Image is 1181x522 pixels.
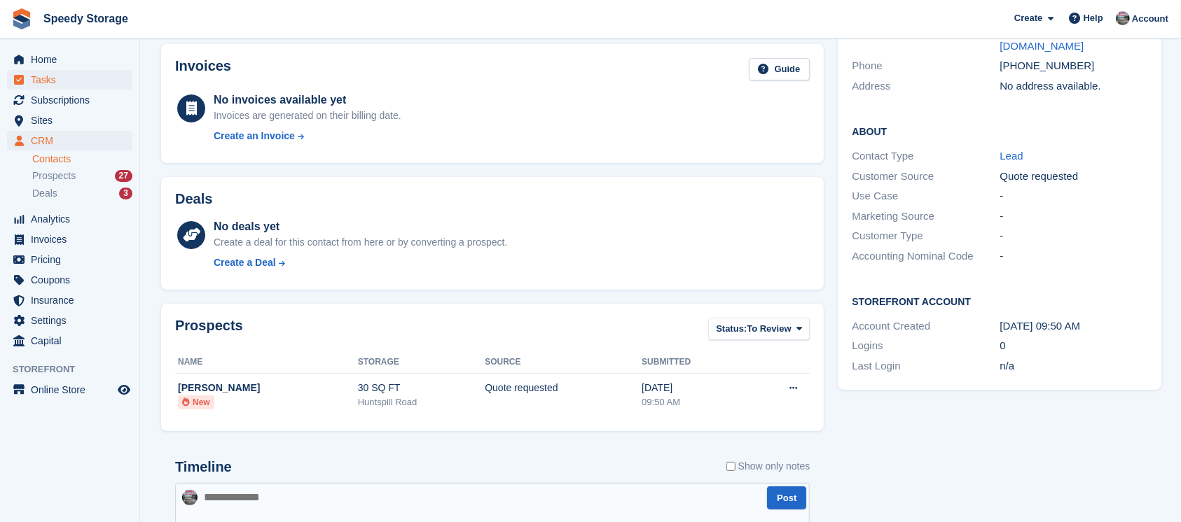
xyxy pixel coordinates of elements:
[485,351,642,374] th: Source
[7,380,132,400] a: menu
[32,169,76,183] span: Prospects
[214,218,507,235] div: No deals yet
[1000,188,1147,204] div: -
[214,129,401,143] a: Create an Invoice
[31,90,115,110] span: Subscriptions
[7,131,132,150] a: menu
[358,381,485,395] div: 30 SQ FT
[716,322,747,336] span: Status:
[31,50,115,69] span: Home
[31,209,115,229] span: Analytics
[852,338,1000,354] div: Logins
[726,459,735,474] input: Show only notes
[31,111,115,130] span: Sites
[31,230,115,249] span: Invoices
[214,235,507,250] div: Create a deal for this contact from here or by converting a prospect.
[178,395,214,409] li: New
[852,78,1000,94] div: Address
[7,209,132,229] a: menu
[1000,358,1147,374] div: n/a
[749,58,810,81] a: Guide
[31,290,115,310] span: Insurance
[708,318,810,341] button: Status: To Review
[7,50,132,69] a: menu
[1000,228,1147,244] div: -
[358,395,485,409] div: Huntspill Road
[32,169,132,183] a: Prospects 27
[7,230,132,249] a: menu
[485,381,642,395] div: Quote requested
[1084,11,1103,25] span: Help
[7,270,132,290] a: menu
[115,170,132,182] div: 27
[852,358,1000,374] div: Last Login
[852,58,1000,74] div: Phone
[1014,11,1042,25] span: Create
[182,490,198,505] img: Dan Jackson
[38,7,134,30] a: Speedy Storage
[852,248,1000,264] div: Accounting Nominal Code
[1000,58,1147,74] div: [PHONE_NUMBER]
[852,228,1000,244] div: Customer Type
[175,351,358,374] th: Name
[31,311,115,330] span: Settings
[852,318,1000,334] div: Account Created
[31,270,115,290] span: Coupons
[767,486,806,509] button: Post
[852,294,1147,308] h2: Storefront Account
[214,108,401,123] div: Invoices are generated on their billing date.
[119,188,132,199] div: 3
[175,318,243,344] h2: Prospects
[1000,248,1147,264] div: -
[175,191,212,207] h2: Deals
[116,381,132,398] a: Preview store
[7,311,132,330] a: menu
[642,395,747,409] div: 09:50 AM
[13,362,139,376] span: Storefront
[31,70,115,90] span: Tasks
[642,351,747,374] th: Submitted
[31,380,115,400] span: Online Store
[852,188,1000,204] div: Use Case
[175,459,232,475] h2: Timeline
[358,351,485,374] th: Storage
[852,148,1000,164] div: Contact Type
[31,131,115,150] span: CRM
[32,186,132,201] a: Deals 3
[7,90,132,110] a: menu
[1000,78,1147,94] div: No address available.
[1000,169,1147,185] div: Quote requested
[1132,12,1168,26] span: Account
[214,92,401,108] div: No invoices available yet
[1000,338,1147,354] div: 0
[1116,11,1130,25] img: Dan Jackson
[1000,318,1147,334] div: [DATE] 09:50 AM
[178,381,358,395] div: [PERSON_NAME]
[175,58,231,81] h2: Invoices
[7,331,132,351] a: menu
[7,111,132,130] a: menu
[1000,150,1023,162] a: Lead
[726,459,810,474] label: Show only notes
[852,209,1000,225] div: Marketing Source
[1000,8,1093,52] a: [PERSON_NAME][EMAIL_ADDRESS][DOMAIN_NAME]
[7,290,132,310] a: menu
[32,153,132,166] a: Contacts
[7,70,132,90] a: menu
[31,250,115,269] span: Pricing
[852,169,1000,185] div: Customer Source
[31,331,115,351] span: Capital
[214,255,276,270] div: Create a Deal
[852,124,1147,138] h2: About
[7,250,132,269] a: menu
[214,255,507,270] a: Create a Deal
[747,322,791,336] span: To Review
[214,129,295,143] div: Create an Invoice
[642,381,747,395] div: [DATE]
[1000,209,1147,225] div: -
[11,8,32,29] img: stora-icon-8386f47178a22dfd0bd8f6a31ec36ba5ce8667c1dd55bd0f319d3a0aa187defe.svg
[32,187,57,200] span: Deals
